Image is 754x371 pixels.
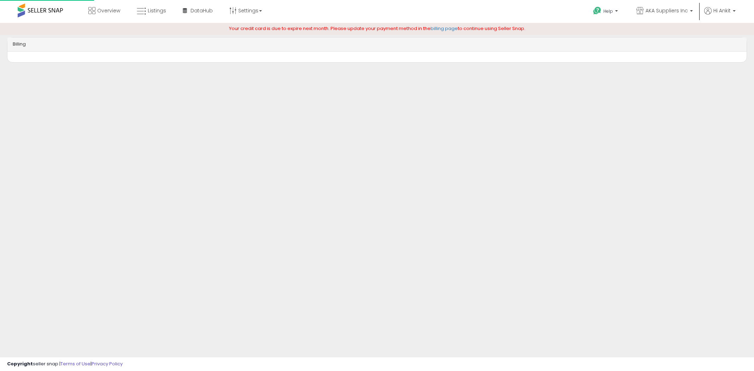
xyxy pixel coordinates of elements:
span: Listings [148,7,166,14]
span: AKA Suppliers Inc [645,7,688,14]
a: Help [588,1,625,23]
a: Hi Ankit [704,7,736,23]
a: billing page [431,25,458,32]
span: DataHub [191,7,213,14]
span: Hi Ankit [713,7,731,14]
span: Overview [97,7,120,14]
i: Get Help [593,6,602,15]
div: Billing [7,37,747,52]
span: Your credit card is due to expire next month. Please update your payment method in the to continu... [229,25,525,32]
span: Help [603,8,613,14]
